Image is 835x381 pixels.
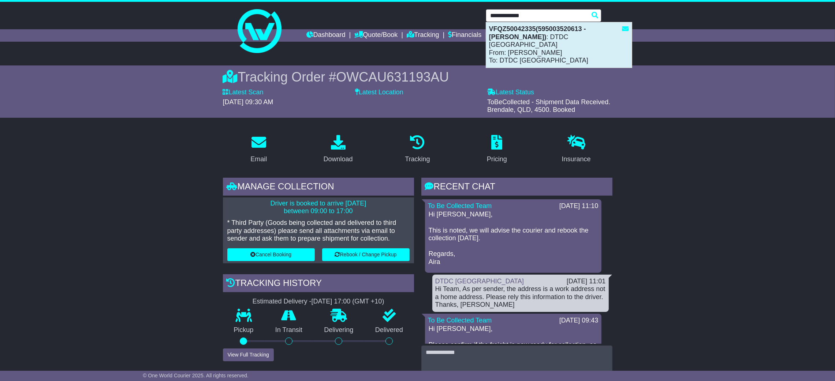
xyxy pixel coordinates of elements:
p: Hi [PERSON_NAME], This is noted, we will advise the courier and rebook the collection [DATE]. Reg... [429,211,598,266]
a: To Be Collected Team [428,202,492,210]
div: Insurance [562,154,591,164]
div: Pricing [487,154,507,164]
div: Manage collection [223,178,414,197]
div: Download [324,154,353,164]
div: Tracking Order # [223,69,612,85]
label: Latest Status [487,88,534,97]
a: Pricing [482,132,512,167]
div: Tracking [405,154,430,164]
p: Pickup [223,326,265,334]
button: Cancel Booking [227,248,315,261]
a: Tracking [400,132,435,167]
p: Driver is booked to arrive [DATE] between 09:00 to 17:00 [227,200,410,215]
div: : DTDC [GEOGRAPHIC_DATA] From: [PERSON_NAME] To: DTDC [GEOGRAPHIC_DATA] [486,22,632,68]
a: DTDC [GEOGRAPHIC_DATA] [435,278,524,285]
div: [DATE] 11:01 [567,278,606,286]
div: Email [250,154,267,164]
a: To Be Collected Team [428,317,492,324]
a: Email [246,132,272,167]
span: © One World Courier 2025. All rights reserved. [143,373,249,378]
a: Financials [448,29,481,42]
span: ToBeCollected - Shipment Data Received. Brendale, QLD, 4500. Booked [487,98,610,114]
a: Tracking [407,29,439,42]
p: * Third Party (Goods being collected and delivered to third party addresses) please send all atta... [227,219,410,243]
div: Tracking history [223,274,414,294]
p: In Transit [264,326,313,334]
p: Delivered [364,326,414,334]
span: OWCAU631193AU [336,69,449,84]
span: [DATE] 09:30 AM [223,98,273,106]
div: [DATE] 17:00 (GMT +10) [312,298,384,306]
div: RECENT CHAT [421,178,612,197]
a: Download [319,132,358,167]
div: [DATE] 09:43 [559,317,599,325]
div: Estimated Delivery - [223,298,414,306]
p: Delivering [313,326,365,334]
div: Hi Team, As per sender, the address is a work address not a home address. Please rely this inform... [435,285,606,309]
a: Dashboard [306,29,346,42]
button: Rebook / Change Pickup [322,248,410,261]
a: Insurance [557,132,596,167]
label: Latest Location [355,88,403,97]
a: Quote/Book [354,29,398,42]
button: View Full Tracking [223,348,274,361]
div: [DATE] 11:10 [559,202,599,210]
strong: VFQZ50042335(595003520613 - [PERSON_NAME]) [489,25,586,41]
label: Latest Scan [223,88,264,97]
